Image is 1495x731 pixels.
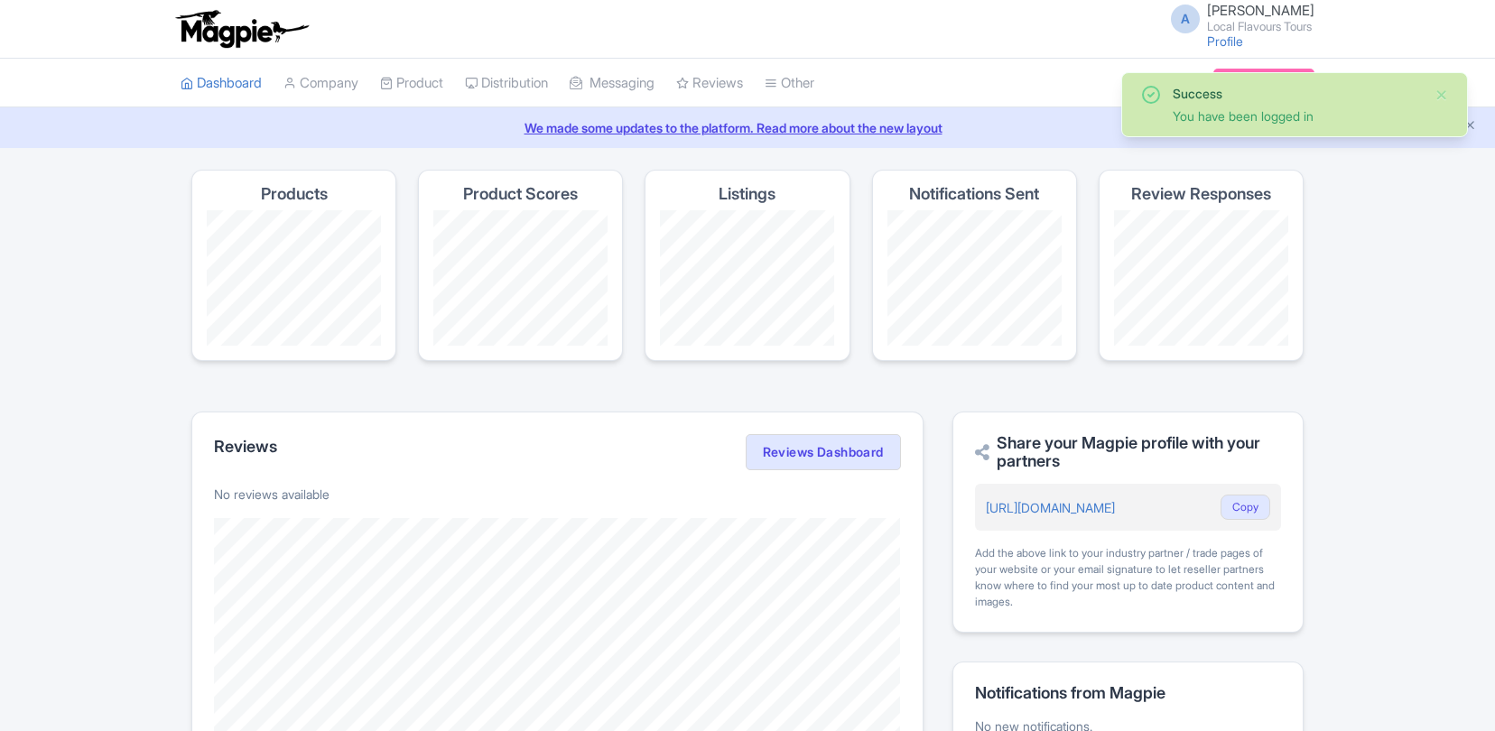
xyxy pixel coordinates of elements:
a: Dashboard [181,59,262,108]
a: Messaging [570,59,655,108]
span: A [1171,5,1200,33]
a: Company [283,59,358,108]
a: Distribution [465,59,548,108]
a: Product [380,59,443,108]
a: [URL][DOMAIN_NAME] [986,500,1115,515]
a: Subscription [1213,69,1314,96]
h4: Listings [719,185,775,203]
small: Local Flavours Tours [1207,21,1314,32]
h4: Review Responses [1131,185,1271,203]
a: We made some updates to the platform. Read more about the new layout [11,118,1484,137]
h2: Notifications from Magpie [975,684,1281,702]
div: You have been logged in [1173,106,1420,125]
h2: Share your Magpie profile with your partners [975,434,1281,470]
button: Close [1435,84,1449,106]
h2: Reviews [214,438,277,456]
button: Close announcement [1463,116,1477,137]
button: Copy [1221,495,1270,520]
p: No reviews available [214,485,901,504]
span: [PERSON_NAME] [1207,2,1314,19]
h4: Notifications Sent [909,185,1039,203]
div: Add the above link to your industry partner / trade pages of your website or your email signature... [975,545,1281,610]
img: logo-ab69f6fb50320c5b225c76a69d11143b.png [172,9,311,49]
h4: Products [261,185,328,203]
a: Profile [1207,33,1243,49]
h4: Product Scores [463,185,578,203]
a: Reviews [676,59,743,108]
a: Other [765,59,814,108]
div: Success [1173,84,1420,103]
a: Reviews Dashboard [746,434,901,470]
a: A [PERSON_NAME] Local Flavours Tours [1160,4,1314,32]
